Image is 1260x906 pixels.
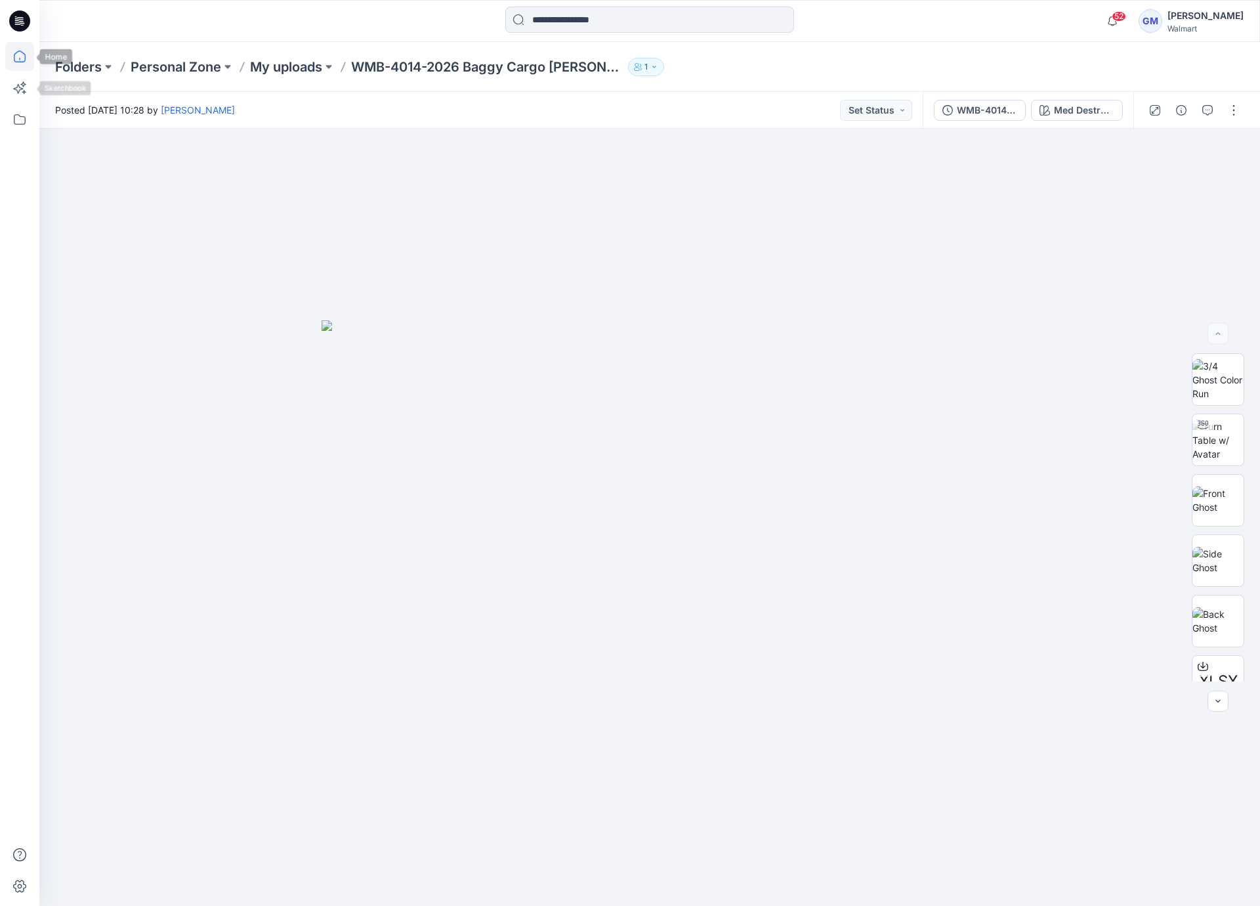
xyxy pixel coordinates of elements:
[1054,103,1114,118] div: Med Destroy Wash
[1192,486,1244,514] img: Front Ghost
[1167,8,1244,24] div: [PERSON_NAME]
[1171,100,1192,121] button: Details
[934,100,1026,121] button: WMB-4014-2026 Baggy Cargo Jean_Full Colorway
[1199,670,1238,693] span: XLSX
[644,60,648,74] p: 1
[1031,100,1123,121] button: Med Destroy Wash
[55,103,235,117] span: Posted [DATE] 10:28 by
[250,58,322,76] a: My uploads
[1192,359,1244,400] img: 3/4 Ghost Color Run
[322,320,978,906] img: eyJhbGciOiJIUzI1NiIsImtpZCI6IjAiLCJzbHQiOiJzZXMiLCJ0eXAiOiJKV1QifQ.eyJkYXRhIjp7InR5cGUiOiJzdG9yYW...
[957,103,1017,118] div: WMB-4014-2026 Baggy Cargo Jean_Full Colorway
[1192,420,1244,461] img: Turn Table w/ Avatar
[1139,9,1162,33] div: GM
[1167,24,1244,33] div: Walmart
[161,104,235,116] a: [PERSON_NAME]
[55,58,102,76] a: Folders
[1192,607,1244,635] img: Back Ghost
[351,58,623,76] p: WMB-4014-2026 Baggy Cargo [PERSON_NAME]
[131,58,221,76] a: Personal Zone
[628,58,664,76] button: 1
[1112,11,1126,22] span: 52
[1192,547,1244,574] img: Side Ghost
